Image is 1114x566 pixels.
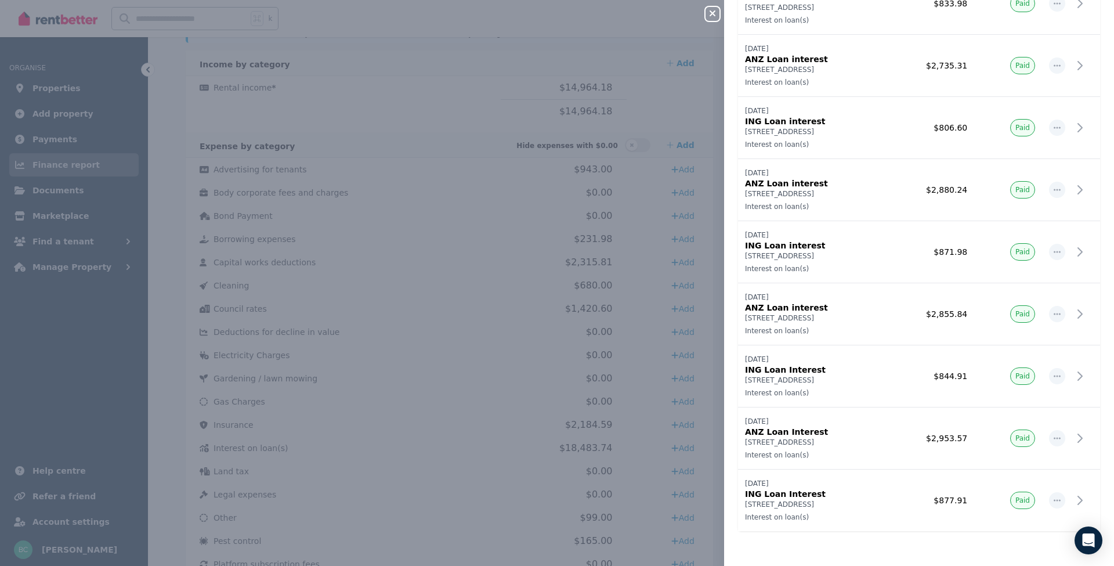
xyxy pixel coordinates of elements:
[745,488,881,500] p: ING Loan Interest
[745,388,881,398] p: Interest on loan(s)
[745,240,881,251] p: ING Loan interest
[745,44,881,53] p: [DATE]
[745,78,881,87] p: Interest on loan(s)
[745,450,881,460] p: Interest on loan(s)
[1015,185,1030,194] span: Paid
[745,65,881,74] p: [STREET_ADDRESS]
[745,140,881,149] p: Interest on loan(s)
[745,479,881,488] p: [DATE]
[745,326,881,336] p: Interest on loan(s)
[745,438,881,447] p: [STREET_ADDRESS]
[745,513,881,522] p: Interest on loan(s)
[745,500,881,509] p: [STREET_ADDRESS]
[1015,434,1030,443] span: Paid
[1075,527,1102,554] div: Open Intercom Messenger
[745,116,881,127] p: ING Loan interest
[745,251,881,261] p: [STREET_ADDRESS]
[745,168,881,178] p: [DATE]
[745,189,881,199] p: [STREET_ADDRESS]
[745,417,881,426] p: [DATE]
[888,159,974,221] td: $2,880.24
[888,221,974,283] td: $871.98
[745,106,881,116] p: [DATE]
[1015,309,1030,319] span: Paid
[888,97,974,159] td: $806.60
[1015,61,1030,70] span: Paid
[745,264,881,273] p: Interest on loan(s)
[745,127,881,136] p: [STREET_ADDRESS]
[745,202,881,211] p: Interest on loan(s)
[888,408,974,470] td: $2,953.57
[745,376,881,385] p: [STREET_ADDRESS]
[745,178,881,189] p: ANZ Loan interest
[888,35,974,97] td: $2,735.31
[745,230,881,240] p: [DATE]
[745,313,881,323] p: [STREET_ADDRESS]
[888,470,974,532] td: $877.91
[745,364,881,376] p: ING Loan Interest
[745,53,881,65] p: ANZ Loan interest
[888,345,974,408] td: $844.91
[745,302,881,313] p: ANZ Loan interest
[745,3,881,12] p: [STREET_ADDRESS]
[1015,247,1030,257] span: Paid
[1015,123,1030,132] span: Paid
[745,426,881,438] p: ANZ Loan Interest
[745,16,881,25] p: Interest on loan(s)
[745,355,881,364] p: [DATE]
[1015,372,1030,381] span: Paid
[1015,496,1030,505] span: Paid
[888,283,974,345] td: $2,855.84
[745,293,881,302] p: [DATE]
